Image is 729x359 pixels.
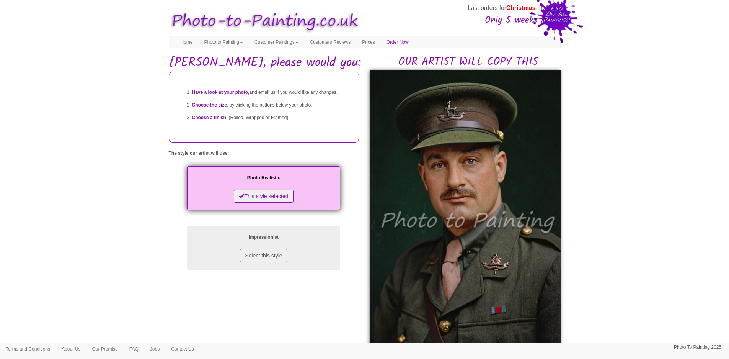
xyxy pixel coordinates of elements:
[362,15,558,25] h3: Only 5 weeks left!
[381,36,416,48] a: Order Now!
[86,343,123,355] a: Our Promise
[195,174,333,182] p: Photo Realistic
[356,36,380,48] a: Prices
[175,36,199,48] a: Home
[124,343,144,355] a: FAQ
[195,233,333,241] p: Impressionist
[169,150,229,157] label: The style our artist will use:
[370,70,561,352] img: Lochlan, please would you:
[199,36,249,48] a: Photo to Painting
[304,36,357,48] a: Customers Reviews
[192,111,351,124] li: , (Rolled, Wrapped or Framed).
[192,86,351,99] li: and email us if you would like any changes.
[240,249,287,262] button: Select this style
[468,5,558,11] span: Last orders for - [DATE]
[192,90,250,95] span: Have a look at your photo,
[169,56,561,69] h1: [PERSON_NAME], please would you:
[234,190,293,203] button: This style selected
[674,343,721,351] p: Photo To Painting 2025
[376,56,561,68] h2: OUR ARTIST WILL COPY THIS
[192,99,351,111] li: , by clicking the buttons below your photo.
[144,343,165,355] a: Jobs
[192,115,226,120] span: Choose a finish
[165,7,361,36] img: Photo to Painting
[506,5,535,11] span: Christmas
[249,36,304,48] a: Customer Paintings
[165,343,199,355] a: Contact Us
[192,102,227,108] span: Choose the size
[56,343,86,355] a: About Us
